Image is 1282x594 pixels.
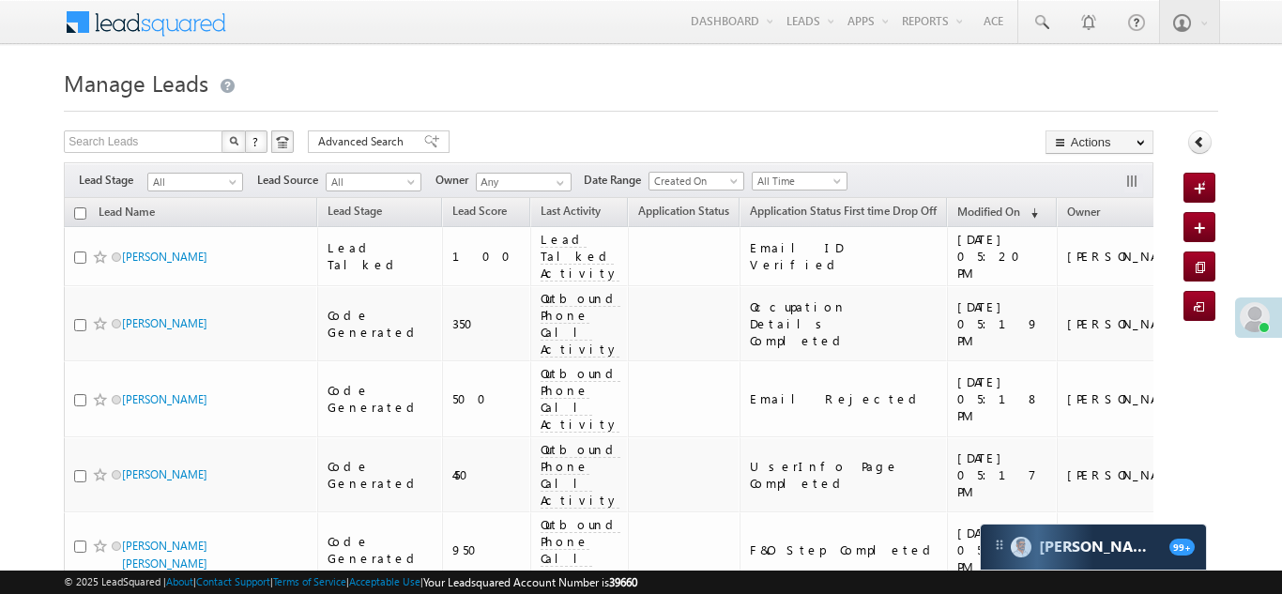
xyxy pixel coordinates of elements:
div: Code Generated [328,307,434,341]
a: All [147,173,243,191]
div: Email Rejected [750,390,939,407]
a: About [166,575,193,587]
span: Modified On [957,205,1020,219]
div: [PERSON_NAME] [1067,466,1190,483]
a: Acceptable Use [349,575,420,587]
div: [PERSON_NAME] [1067,248,1190,265]
div: [DATE] 05:17 PM [957,449,1048,500]
span: 99+ [1169,539,1195,556]
a: [PERSON_NAME] [122,467,207,481]
a: Lead Name [89,202,164,226]
button: Actions [1045,130,1153,154]
a: Last Activity [531,201,610,225]
a: All Time [752,172,847,190]
a: Lead Stage [318,201,391,225]
span: Lead Stage [328,204,382,218]
div: F&O Step Completed [750,541,939,558]
div: Code Generated [328,533,434,567]
div: [PERSON_NAME] [1067,315,1190,332]
a: [PERSON_NAME] [122,316,207,330]
span: Owner [435,172,476,189]
div: Occupation Details Completed [750,298,939,349]
input: Check all records [74,207,86,220]
div: [PERSON_NAME] [1067,390,1190,407]
a: Modified On (sorted descending) [948,201,1047,225]
span: All Time [753,173,842,190]
span: © 2025 LeadSquared | | | | | [64,573,637,591]
a: Created On [649,172,744,190]
div: carter-dragCarter[PERSON_NAME]99+ [980,524,1207,571]
span: Your Leadsquared Account Number is [423,575,637,589]
a: Application Status [629,201,739,225]
input: Type to Search [476,173,572,191]
a: [PERSON_NAME] [PERSON_NAME] [122,539,207,571]
div: UserInfo Page Completed [750,458,939,492]
div: Email ID Verified [750,239,939,273]
span: Lead Talked Activity [541,231,619,282]
span: Application Status First time Drop Off [750,204,937,218]
span: (sorted descending) [1023,206,1038,221]
div: 500 [452,390,522,407]
img: carter-drag [992,538,1007,553]
div: 100 [452,248,522,265]
a: Lead Score [443,201,516,225]
a: Show All Items [546,174,570,192]
img: Carter [1011,537,1031,557]
div: [DATE] 05:19 PM [957,298,1048,349]
span: Application Status [638,204,729,218]
span: Outbound Phone Call Activity [541,290,620,358]
a: Terms of Service [273,575,346,587]
div: [DATE] 05:18 PM [957,373,1048,424]
span: Created On [649,173,739,190]
div: [DATE] 05:20 PM [957,231,1048,282]
span: Date Range [584,172,649,189]
div: [DATE] 05:16 PM [957,525,1048,575]
span: Manage Leads [64,68,208,98]
span: 39660 [609,575,637,589]
span: All [148,174,237,190]
a: Contact Support [196,575,270,587]
a: Application Status First time Drop Off [740,201,946,225]
div: Code Generated [328,458,434,492]
div: Lead Talked [328,239,434,273]
button: ? [245,130,267,153]
div: Code Generated [328,382,434,416]
span: ? [252,133,261,149]
div: 450 [452,466,522,483]
a: [PERSON_NAME] [122,250,207,264]
img: Search [229,136,238,145]
a: All [326,173,421,191]
span: Lead Source [257,172,326,189]
span: Outbound Phone Call Activity [541,365,620,433]
div: 950 [452,541,522,558]
span: Outbound Phone Call Activity [541,441,620,509]
a: [PERSON_NAME] [122,392,207,406]
span: Outbound Phone Call Activity [541,516,620,584]
span: Advanced Search [318,133,409,150]
span: Lead Stage [79,172,147,189]
span: Owner [1067,205,1100,219]
span: Lead Score [452,204,507,218]
div: 350 [452,315,522,332]
span: All [327,174,416,190]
